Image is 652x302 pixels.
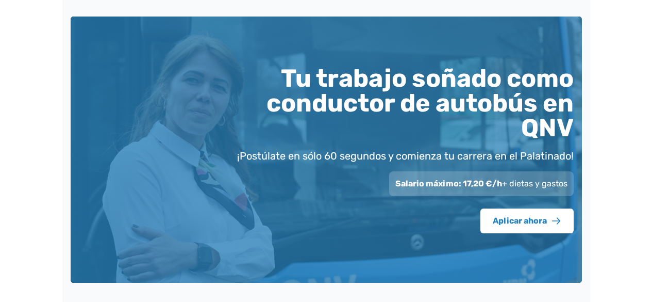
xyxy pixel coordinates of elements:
button: Aplicar ahora [480,209,574,233]
font: + dietas y gastos [502,179,567,188]
font: ¡Postúlate en sólo 60 segundos y comienza tu carrera en el Palatinado! [237,150,574,162]
font: Aplicar ahora [493,216,547,226]
font: Salario máximo: 17,20 €/h [395,179,502,188]
font: Tu trabajo soñado como conductor de autobús en QNV [266,63,574,142]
